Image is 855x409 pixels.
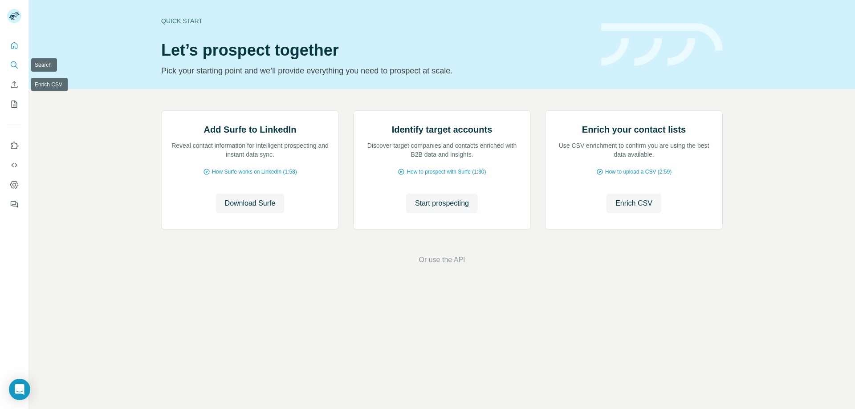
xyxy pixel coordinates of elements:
[7,177,21,193] button: Dashboard
[204,123,297,136] h2: Add Surfe to LinkedIn
[161,65,590,77] p: Pick your starting point and we’ll provide everything you need to prospect at scale.
[554,141,713,159] p: Use CSV enrichment to confirm you are using the best data available.
[7,77,21,93] button: Enrich CSV
[407,168,486,176] span: How to prospect with Surfe (1:30)
[7,157,21,173] button: Use Surfe API
[7,96,21,112] button: My lists
[7,196,21,212] button: Feedback
[216,194,285,213] button: Download Surfe
[607,194,661,213] button: Enrich CSV
[415,198,469,209] span: Start prospecting
[7,138,21,154] button: Use Surfe on LinkedIn
[582,123,686,136] h2: Enrich your contact lists
[605,168,672,176] span: How to upload a CSV (2:59)
[171,141,330,159] p: Reveal contact information for intelligent prospecting and instant data sync.
[362,141,521,159] p: Discover target companies and contacts enriched with B2B data and insights.
[9,379,30,400] div: Open Intercom Messenger
[7,57,21,73] button: Search
[7,37,21,53] button: Quick start
[419,255,465,265] button: Or use the API
[161,16,590,25] div: Quick start
[615,198,652,209] span: Enrich CSV
[392,123,493,136] h2: Identify target accounts
[212,168,297,176] span: How Surfe works on LinkedIn (1:58)
[161,41,590,59] h1: Let’s prospect together
[225,198,276,209] span: Download Surfe
[601,23,723,66] img: banner
[406,194,478,213] button: Start prospecting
